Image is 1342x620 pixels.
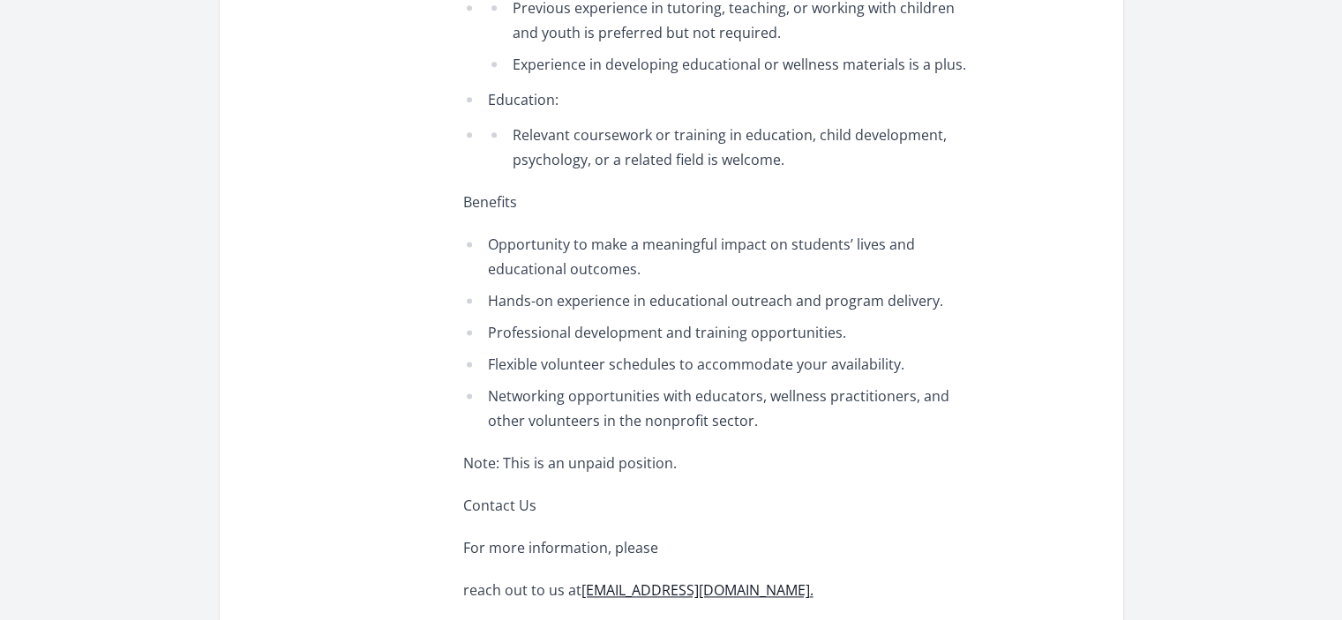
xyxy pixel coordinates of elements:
[581,580,813,600] a: [EMAIL_ADDRESS][DOMAIN_NAME].
[463,451,979,475] p: Note: This is an unpaid position.
[463,232,979,281] li: Opportunity to make a meaningful impact on students’ lives and educational outcomes.
[463,87,979,112] li: Education:
[463,535,979,560] p: For more information, please
[463,190,979,214] p: Benefits
[463,578,979,602] p: reach out to us at
[463,384,979,433] li: Networking opportunities with educators, wellness practitioners, and other volunteers in the nonp...
[463,320,979,345] li: Professional development and training opportunities.
[463,493,979,518] p: Contact Us
[488,123,979,172] li: Relevant coursework or training in education, child development, psychology, or a related field i...
[463,352,979,377] li: Flexible volunteer schedules to accommodate your availability.
[488,52,979,77] li: Experience in developing educational or wellness materials is a plus.
[463,288,979,313] li: Hands-on experience in educational outreach and program delivery.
